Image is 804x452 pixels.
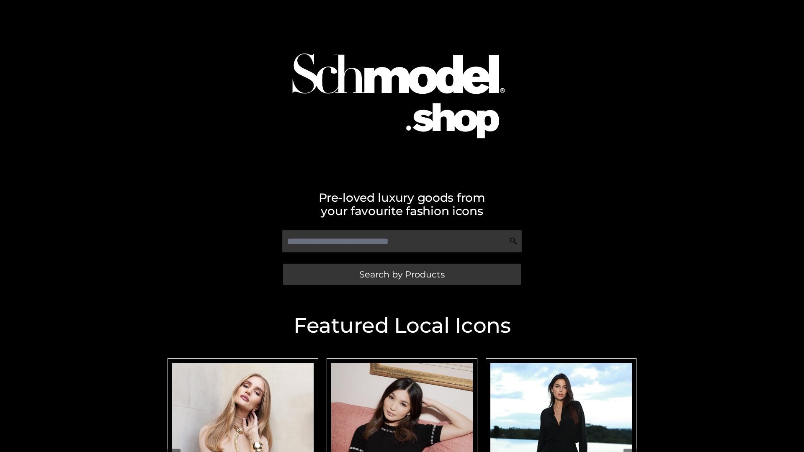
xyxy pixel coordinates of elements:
h2: Pre-loved luxury goods from your favourite fashion icons [163,191,641,218]
img: Search Icon [509,237,518,245]
h2: Featured Local Icons​ [163,315,641,336]
span: Search by Products [359,270,445,279]
a: Search by Products [283,264,521,285]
